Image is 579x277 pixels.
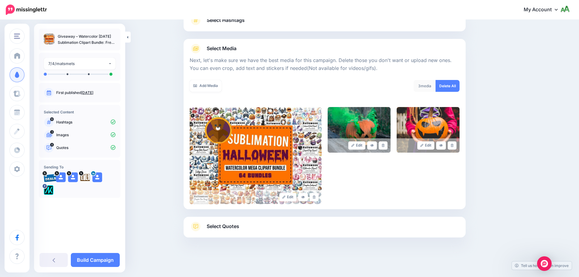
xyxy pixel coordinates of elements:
div: media [414,80,436,92]
img: menu.png [14,33,20,39]
img: EDQTTZULOB0IYHU7DOXTIJL5SUFIBE3M_large.jpg [328,107,391,153]
a: Edit [279,193,297,201]
a: Delete All [436,80,460,92]
span: Select Quotes [207,222,239,230]
p: Next, let's make sure we have the best media for this campaign. Delete those you don't want or up... [190,57,460,72]
img: user_default_image.png [56,172,66,182]
div: Select Media [190,54,460,204]
span: Select Hashtags [207,16,245,24]
div: 7/4/matsmets [48,60,108,67]
div: Open Intercom Messenger [537,256,552,271]
a: Select Quotes [190,222,460,237]
span: 3 [50,130,54,134]
a: Add Media [190,80,222,92]
p: First published [56,90,115,95]
img: EIDYEM6UBWZJ6O3FPLPCFU0GJGEMGRT1_large.jpg [397,107,460,153]
a: Select Media [190,44,460,54]
img: 6753cea8a625f48733176edabcefeb72_large.jpg [190,107,322,204]
span: 3 [418,84,421,88]
h4: Sending To [44,165,115,169]
a: My Account [518,2,570,17]
p: Images [56,132,115,138]
li: A post will be sent on day 5 [88,73,90,75]
h4: Selected Content [44,110,115,114]
a: Edit [348,141,366,150]
span: 10 [50,117,54,121]
span: 6 [50,143,54,147]
p: Hashtags [56,119,115,125]
a: [DATE] [81,90,93,95]
img: user_default_image.png [68,172,78,182]
li: A post will be sent on day 7 [109,73,112,76]
p: Giveaway – Watercolor [DATE] Sublimation Clipart Bundle: Free 64 Spooky High‑Res PNG Packs | Comm... [58,33,115,46]
img: 300371053_782866562685722_1733786435366177641_n-bsa128417.png [44,185,53,195]
a: Edit [417,141,435,150]
li: A post will be sent on day 2 [67,73,68,75]
p: Quotes [56,145,115,151]
a: Tell us how we can improve [512,261,572,270]
img: user_default_image.png [92,172,102,182]
img: 6753cea8a625f48733176edabcefeb72_thumb.jpg [44,33,55,44]
img: 95cf0fca748e57b5e67bba0a1d8b2b21-27699.png [44,172,57,182]
span: Select Media [207,44,236,53]
button: 7/4/matsmets [44,58,115,70]
img: agK0rCH6-27705.jpg [80,172,90,182]
li: A post will be sent on day 0 [44,73,47,76]
a: Select Hashtags [190,16,460,31]
img: Missinglettr [6,5,47,15]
